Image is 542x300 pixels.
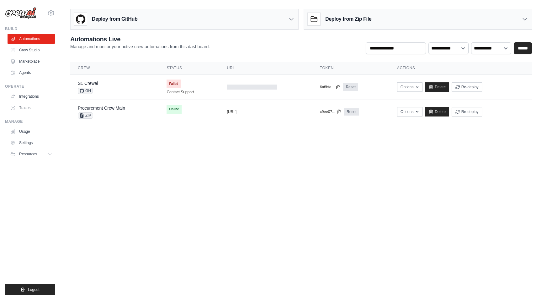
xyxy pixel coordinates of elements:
button: Options [397,82,422,92]
a: Delete [425,107,449,116]
a: Settings [8,138,55,148]
button: c9ee07... [320,109,342,114]
th: Crew [70,62,159,75]
a: Reset [343,83,358,91]
h2: Automations Live [70,35,210,44]
a: Contact Support [167,90,194,95]
span: ZIP [78,112,93,119]
iframe: Chat Widget [511,270,542,300]
span: Resources [19,152,37,157]
a: S1 Crewai [78,81,98,86]
div: 채팅 위젯 [511,270,542,300]
button: Options [397,107,422,116]
img: Logo [5,7,36,19]
div: Build [5,26,55,31]
span: Failed [167,80,181,88]
th: Actions [390,62,532,75]
a: Reset [344,108,359,116]
button: Re-deploy [452,107,482,116]
a: Delete [425,82,449,92]
span: GH [78,88,93,94]
a: Traces [8,103,55,113]
button: Resources [8,149,55,159]
h3: Deploy from Zip File [325,15,371,23]
a: Automations [8,34,55,44]
button: 6a8bfa... [320,85,341,90]
a: Usage [8,127,55,137]
a: Crew Studio [8,45,55,55]
img: GitHub Logo [74,13,87,25]
button: Re-deploy [452,82,482,92]
span: Logout [28,287,40,292]
span: Online [167,105,181,114]
h3: Deploy from GitHub [92,15,137,23]
a: Integrations [8,91,55,101]
button: Logout [5,284,55,295]
th: URL [219,62,312,75]
th: Token [312,62,390,75]
a: Marketplace [8,56,55,66]
div: Operate [5,84,55,89]
p: Manage and monitor your active crew automations from this dashboard. [70,44,210,50]
th: Status [159,62,219,75]
a: Agents [8,68,55,78]
a: Procurement Crew Main [78,106,125,111]
div: Manage [5,119,55,124]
